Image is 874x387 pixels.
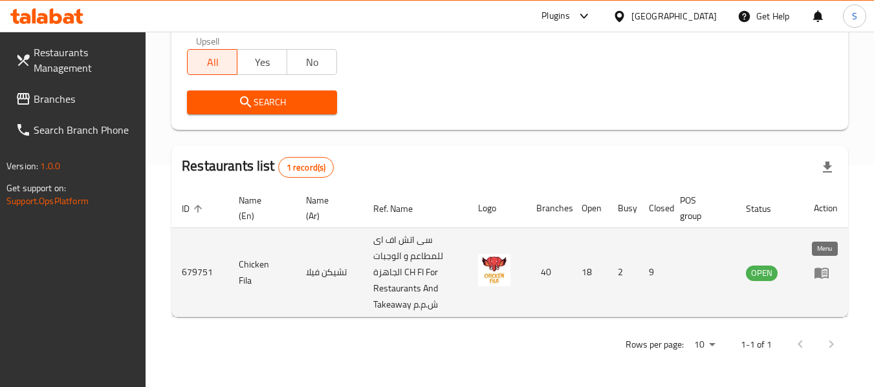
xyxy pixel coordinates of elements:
th: Logo [468,189,526,228]
span: Ref. Name [373,201,430,216]
p: Rows per page: [626,337,684,353]
button: Search [187,90,336,114]
img: Chicken Fila [478,254,510,286]
span: Restaurants Management [34,45,136,76]
th: Busy [607,189,639,228]
span: All [193,53,232,72]
span: Yes [243,53,282,72]
th: Branches [526,189,571,228]
td: 40 [526,228,571,317]
td: 2 [607,228,639,317]
button: Yes [237,49,287,75]
a: Restaurants Management [5,37,146,83]
td: 9 [639,228,670,317]
div: [GEOGRAPHIC_DATA] [631,9,717,23]
span: Status [746,201,788,216]
th: Closed [639,189,670,228]
a: Support.OpsPlatform [6,193,89,209]
span: Search [197,94,326,110]
span: POS group [680,193,720,224]
a: Branches [5,83,146,114]
h2: Restaurants list [182,156,334,178]
td: Chicken Fila [228,228,296,317]
div: Rows per page: [689,335,720,355]
td: تشيكن فيلا [296,228,363,317]
span: OPEN [746,266,778,280]
table: enhanced table [171,189,848,317]
td: 18 [571,228,607,317]
span: Search Branch Phone [34,122,136,138]
th: Open [571,189,607,228]
td: سى اتش اف اى للمطاعم و الوجبات الجاهزة CH FI For Restaurants And Takeaway ش.م.م [363,228,468,317]
span: Name (En) [239,193,280,224]
span: Get support on: [6,180,66,196]
button: All [187,49,237,75]
span: Name (Ar) [306,193,347,224]
span: S [852,9,857,23]
span: 1.0.0 [40,158,60,174]
span: No [292,53,332,72]
td: 679751 [171,228,228,317]
span: Branches [34,91,136,107]
div: Export file [812,152,843,183]
span: ID [182,201,206,216]
div: Plugins [541,8,570,24]
p: 1-1 of 1 [741,337,772,353]
span: 1 record(s) [279,162,334,174]
span: Version: [6,158,38,174]
label: Upsell [196,36,220,45]
div: Total records count [278,157,334,178]
th: Action [803,189,848,228]
button: No [287,49,337,75]
a: Search Branch Phone [5,114,146,145]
